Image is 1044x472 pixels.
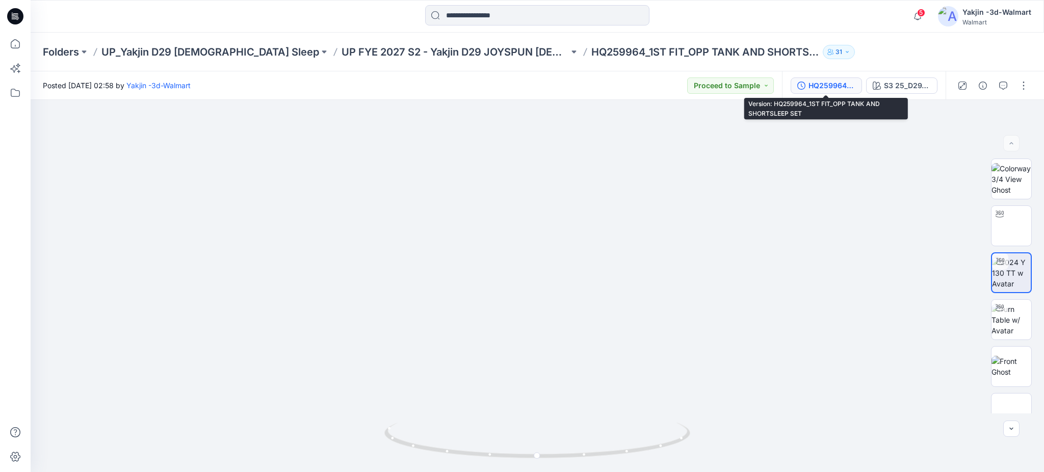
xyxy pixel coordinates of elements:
[991,304,1031,336] img: Turn Table w/ Avatar
[991,356,1031,377] img: Front Ghost
[866,77,937,94] button: S3 25_D29_JS_LEOPARD_RPT_WinterWhite_CW14_KOM rptcc
[962,18,1031,26] div: Walmart
[101,45,319,59] a: UP_Yakjin D29 [DEMOGRAPHIC_DATA] Sleep
[917,9,925,17] span: 5
[791,77,862,94] button: HQ259964_1ST FIT_OPP TANK AND SHORTSLEEP SET
[962,6,1031,18] div: Yakjin -3d-Walmart
[342,45,569,59] a: UP FYE 2027 S2 - Yakjin D29 JOYSPUN [DEMOGRAPHIC_DATA] Sleepwear
[991,163,1031,195] img: Colorway 3/4 View Ghost
[43,80,191,91] span: Posted [DATE] 02:58 by
[975,77,991,94] button: Details
[43,45,79,59] a: Folders
[836,46,842,58] p: 31
[591,45,819,59] p: HQ259964_1ST FIT_OPP TANK AND SHORTSLEEP SET
[884,80,931,91] div: S3 25_D29_JS_LEOPARD_RPT_WinterWhite_CW14_KOM rptcc
[938,6,958,27] img: avatar
[992,257,1031,289] img: 2024 Y 130 TT w Avatar
[823,45,855,59] button: 31
[126,81,191,90] a: Yakjin -3d-Walmart
[808,80,855,91] div: HQ259964_1ST FIT_OPP TANK AND SHORTSLEEP SET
